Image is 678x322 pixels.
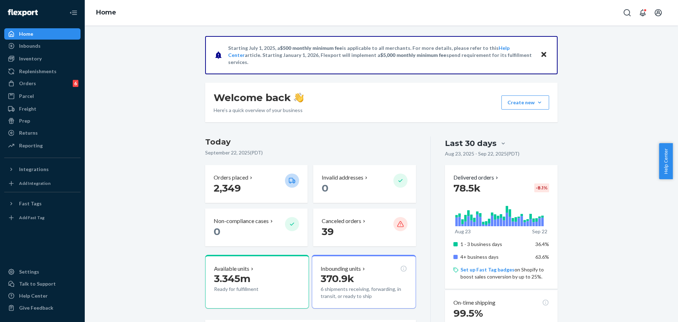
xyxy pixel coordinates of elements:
[214,182,241,194] span: 2,349
[535,241,549,247] span: 36.4%
[214,273,250,285] span: 3.345m
[19,80,36,87] div: Orders
[455,228,471,235] p: Aug 23
[4,290,81,301] a: Help Center
[651,6,665,20] button: Open account menu
[501,95,549,110] button: Create new
[19,215,44,221] div: Add Fast Tag
[453,174,500,182] button: Delivered orders
[19,93,34,100] div: Parcel
[19,268,39,275] div: Settings
[460,241,530,248] p: 1 - 3 business days
[4,198,81,209] button: Fast Tags
[205,136,416,148] h3: Today
[205,255,309,309] button: Available units3.345mReady for fulfillment
[4,127,81,139] a: Returns
[445,138,496,149] div: Last 30 days
[4,78,81,89] a: Orders6
[4,164,81,175] button: Integrations
[294,93,304,103] img: hand-wave emoji
[4,53,81,64] a: Inventory
[73,80,78,87] div: 6
[4,302,81,314] button: Give Feedback
[4,90,81,102] a: Parcel
[460,267,515,273] a: Set up Fast Tag badges
[19,166,49,173] div: Integrations
[19,30,33,37] div: Home
[312,255,416,309] button: Inbounding units370.9k6 shipments receiving, forwarding, in transit, or ready to ship
[380,52,446,58] span: $5,000 monthly minimum fee
[19,129,38,136] div: Returns
[19,68,56,75] div: Replenishments
[460,266,549,280] p: on Shopify to boost sales conversion by up to 25%.
[19,180,50,186] div: Add Integration
[19,55,42,62] div: Inventory
[4,266,81,277] a: Settings
[535,254,549,260] span: 63.6%
[280,45,342,51] span: $500 monthly minimum fee
[4,278,81,289] button: Talk to Support
[633,301,671,318] iframe: Opens a widget where you can chat to one of our agents
[90,2,122,23] ol: breadcrumbs
[322,182,328,194] span: 0
[539,50,548,60] button: Close
[19,200,42,207] div: Fast Tags
[19,304,53,311] div: Give Feedback
[321,273,354,285] span: 370.9k
[322,174,363,182] p: Invalid addresses
[4,40,81,52] a: Inbounds
[620,6,634,20] button: Open Search Box
[228,45,534,66] p: Starting July 1, 2025, a is applicable to all merchants. For more details, please refer to this a...
[322,226,334,238] span: 39
[322,217,361,225] p: Canceled orders
[321,286,407,300] p: 6 shipments receiving, forwarding, in transit, or ready to ship
[96,8,116,16] a: Home
[453,307,483,319] span: 99.5%
[4,115,81,127] a: Prep
[313,165,416,203] button: Invalid addresses 0
[205,209,308,246] button: Non-compliance cases 0
[636,6,650,20] button: Open notifications
[4,178,81,189] a: Add Integration
[19,42,41,49] div: Inbounds
[659,143,673,179] button: Help Center
[19,142,43,149] div: Reporting
[66,6,81,20] button: Close Navigation
[19,280,56,287] div: Talk to Support
[8,9,38,16] img: Flexport logo
[534,183,549,192] div: -8.1 %
[19,117,30,124] div: Prep
[4,103,81,115] a: Freight
[214,286,279,293] p: Ready for fulfillment
[214,226,220,238] span: 0
[214,91,304,104] h1: Welcome back
[453,299,495,307] p: On-time shipping
[453,182,481,194] span: 78.5k
[19,105,36,112] div: Freight
[205,149,416,156] p: September 22, 2025 ( PDT )
[214,174,248,182] p: Orders placed
[4,66,81,77] a: Replenishments
[445,150,519,157] p: Aug 23, 2025 - Sep 22, 2025 ( PDT )
[19,292,48,299] div: Help Center
[205,165,308,203] button: Orders placed 2,349
[313,209,416,246] button: Canceled orders 39
[460,253,530,260] p: 4+ business days
[214,265,249,273] p: Available units
[4,28,81,40] a: Home
[214,107,304,114] p: Here’s a quick overview of your business
[4,140,81,151] a: Reporting
[321,265,361,273] p: Inbounding units
[4,212,81,223] a: Add Fast Tag
[532,228,547,235] p: Sep 22
[214,217,269,225] p: Non-compliance cases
